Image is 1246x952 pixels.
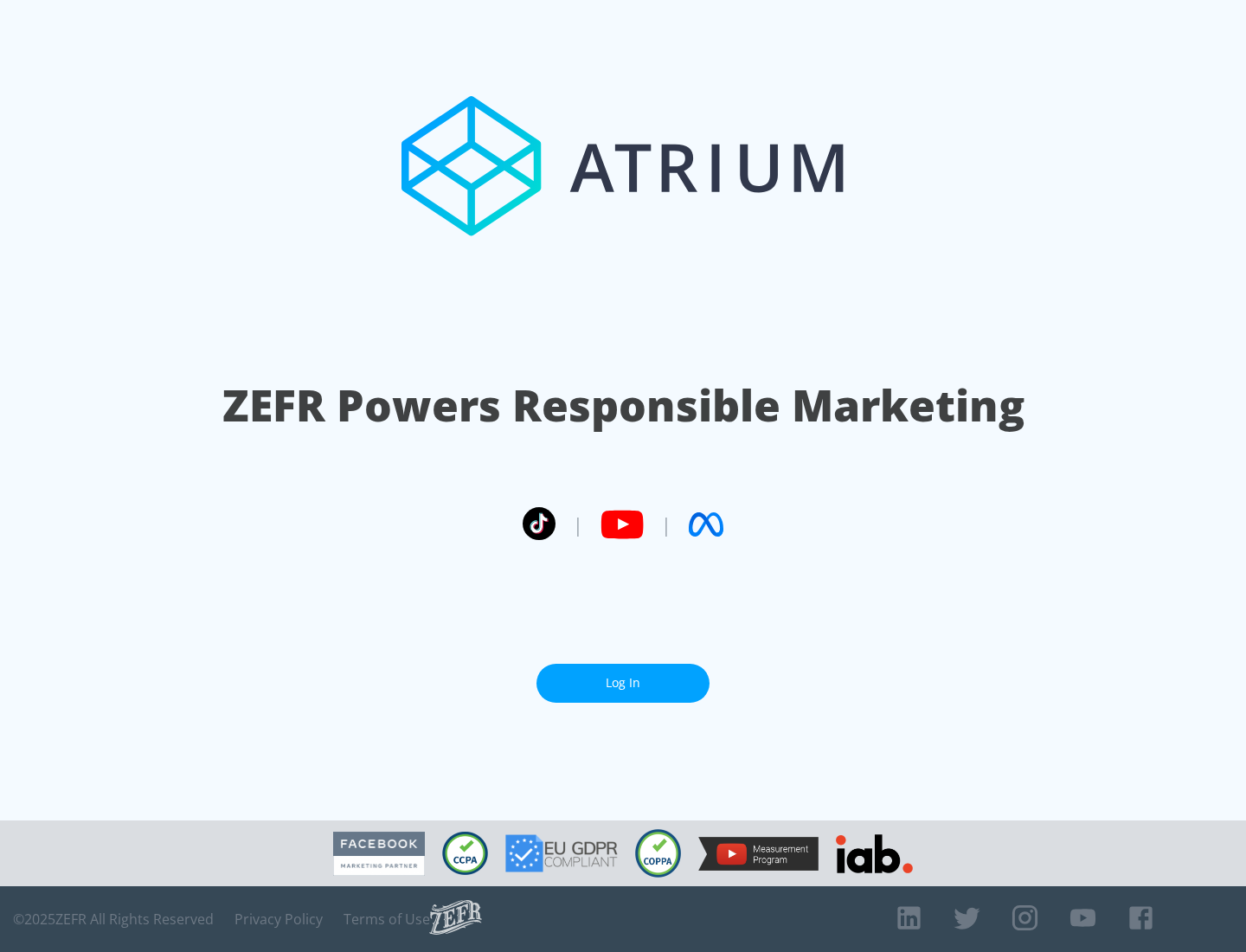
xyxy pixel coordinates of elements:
h1: ZEFR Powers Responsible Marketing [222,376,1024,435]
a: Privacy Policy [234,910,323,928]
img: IAB [836,834,913,873]
span: | [661,511,671,537]
img: GDPR Compliant [505,834,618,872]
a: Log In [536,664,710,703]
img: COPPA Compliant [635,829,681,878]
span: © 2025 ZEFR All Rights Reserved [13,910,214,928]
a: Terms of Use [344,910,430,928]
img: YouTube Measurement Program [698,837,819,871]
img: Facebook Marketing Partner [333,832,425,876]
span: | [573,511,583,537]
img: CCPA Compliant [442,832,488,875]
